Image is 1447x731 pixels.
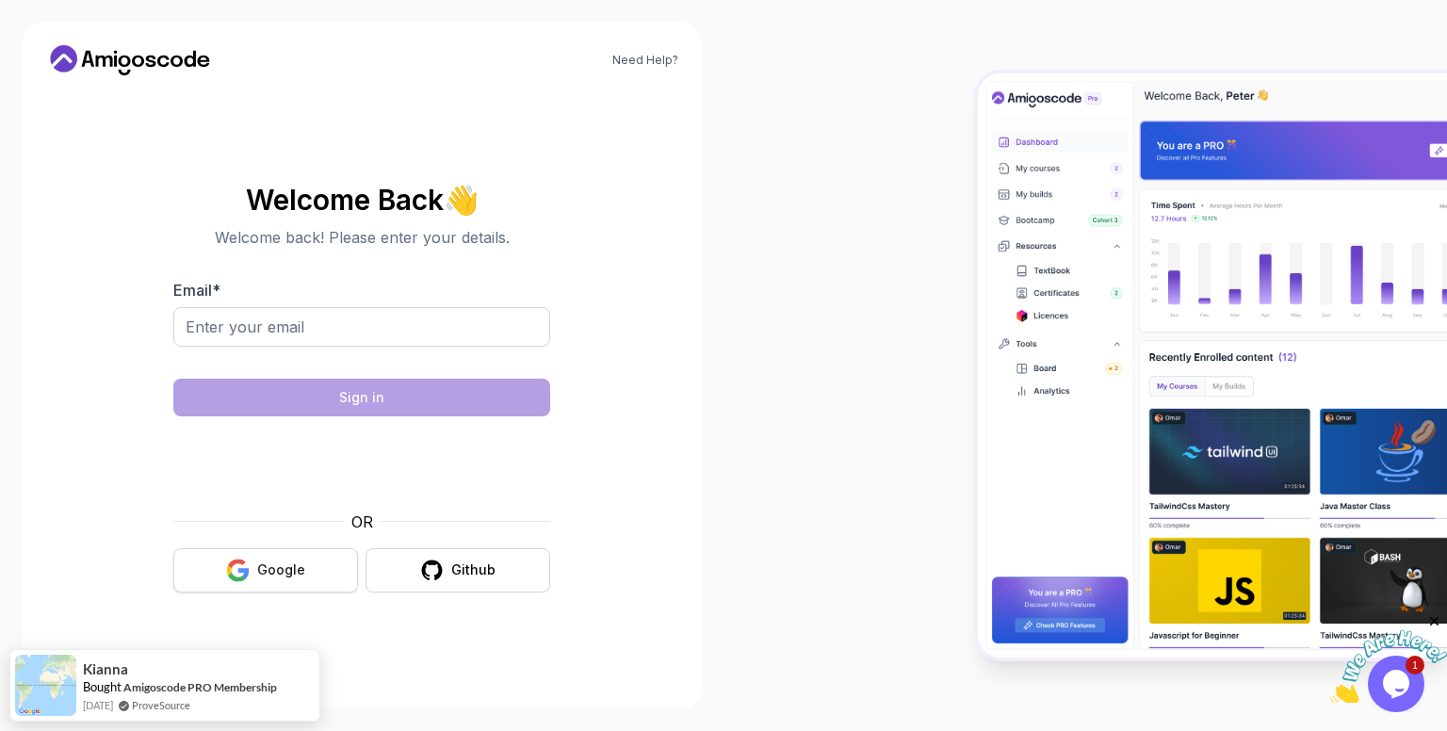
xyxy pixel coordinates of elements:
[451,560,496,579] div: Github
[978,73,1447,658] img: Amigoscode Dashboard
[173,281,220,300] label: Email *
[173,379,550,416] button: Sign in
[351,511,373,533] p: OR
[441,181,481,218] span: 👋
[173,185,550,215] h2: Welcome Back
[173,548,358,593] button: Google
[83,679,122,694] span: Bought
[366,548,550,593] button: Github
[173,226,550,249] p: Welcome back! Please enter your details.
[257,560,305,579] div: Google
[1330,613,1447,703] iframe: chat widget
[15,655,76,716] img: provesource social proof notification image
[339,388,384,407] div: Sign in
[83,661,128,677] span: Kianna
[123,680,277,694] a: Amigoscode PRO Membership
[132,697,190,713] a: ProveSource
[83,697,113,713] span: [DATE]
[612,53,678,68] a: Need Help?
[219,428,504,499] iframe: Widget containing checkbox for hCaptcha security challenge
[173,307,550,347] input: Enter your email
[45,45,215,75] a: Home link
